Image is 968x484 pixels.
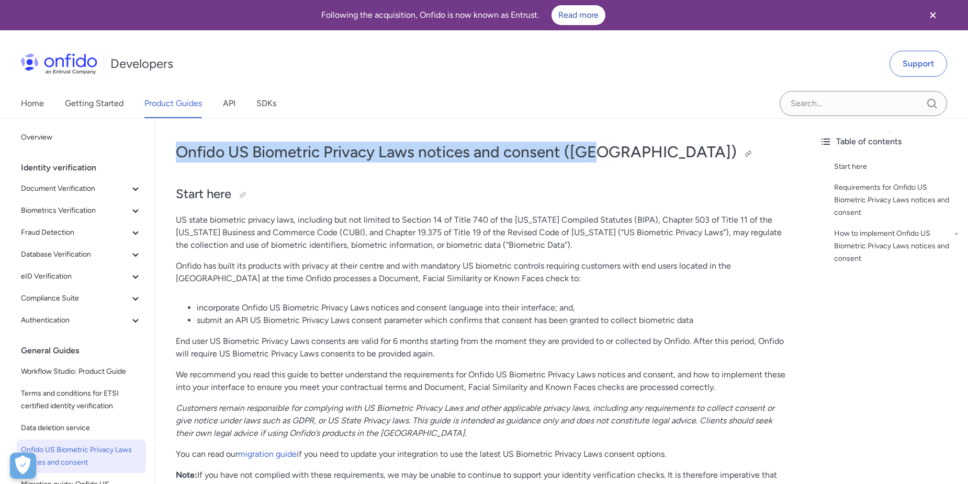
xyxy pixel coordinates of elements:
a: Requirements for Onfido US Biometric Privacy Laws notices and consent [834,181,960,219]
h1: Onfido US Biometric Privacy Laws notices and consent ([GEOGRAPHIC_DATA]) [176,142,790,163]
a: Home [21,89,44,118]
p: You can read our if you need to update your integration to use the latest US Biometric Privacy La... [176,448,790,460]
li: submit an API US Biometric Privacy Laws consent parameter which confirms that consent has been gr... [197,314,790,327]
span: Onfido US Biometric Privacy Laws notices and consent [21,444,142,469]
span: Fraud Detection [21,226,129,239]
h2: Start here [176,186,790,203]
span: Database Verification [21,248,129,261]
a: Overview [17,127,146,148]
p: End user US Biometric Privacy Laws consents are valid for 6 months starting from the moment they ... [176,335,790,360]
div: Following the acquisition, Onfido is now known as Entrust. [13,5,914,25]
div: Cookie Preferences [10,453,36,479]
button: Open Preferences [10,453,36,479]
a: Read more [551,5,605,25]
span: Terms and conditions for ETSI certified identity verification [21,387,142,412]
span: Authentication [21,314,129,327]
a: Start here [834,160,960,173]
span: Document Verification [21,182,129,195]
span: Biometrics Verification [21,204,129,217]
em: Customers remain responsible for complying with US Biometric Privacy Laws and other applicable pr... [176,403,774,438]
span: Data deletion service [21,422,142,434]
button: Database Verification [17,244,146,265]
button: eID Verification [17,266,146,287]
p: US state biometric privacy laws, including but not limited to Section 14 of Title 740 of the [US_... [176,214,790,251]
div: General Guides [21,340,150,361]
a: Onfido US Biometric Privacy Laws notices and consent [17,440,146,473]
a: Data deletion service [17,418,146,439]
strong: Note: [176,470,197,480]
a: Getting Started [65,89,123,118]
span: eID Verification [21,270,129,283]
a: How to implement Onfido US Biometric Privacy Laws notices and consent [834,227,960,265]
div: Table of contents [819,135,960,148]
h1: Developers [110,55,173,72]
button: Document Verification [17,178,146,199]
a: Support [890,51,947,77]
button: Close banner [914,2,952,28]
img: Onfido Logo [21,53,97,74]
button: Fraud Detection [17,222,146,243]
li: incorporate Onfido US Biometric Privacy Laws notices and consent language into their interface; and, [197,302,790,314]
p: Onfido has built its products with privacy at their centre and with mandatory US biometric contro... [176,260,790,285]
a: SDKs [256,89,276,118]
span: Compliance Suite [21,292,129,305]
svg: Close banner [927,9,939,21]
input: Onfido search input field [780,91,947,116]
a: migration guide [238,449,297,459]
p: We recommend you read this guide to better understand the requirements for Onfido US Biometric Pr... [176,368,790,394]
button: Compliance Suite [17,288,146,309]
button: Authentication [17,310,146,331]
button: Biometrics Verification [17,200,146,221]
a: Workflow Studio: Product Guide [17,361,146,382]
a: Product Guides [144,89,202,118]
a: API [223,89,235,118]
div: Identity verification [21,157,150,178]
span: Overview [21,131,142,144]
span: Workflow Studio: Product Guide [21,365,142,378]
a: Terms and conditions for ETSI certified identity verification [17,383,146,417]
